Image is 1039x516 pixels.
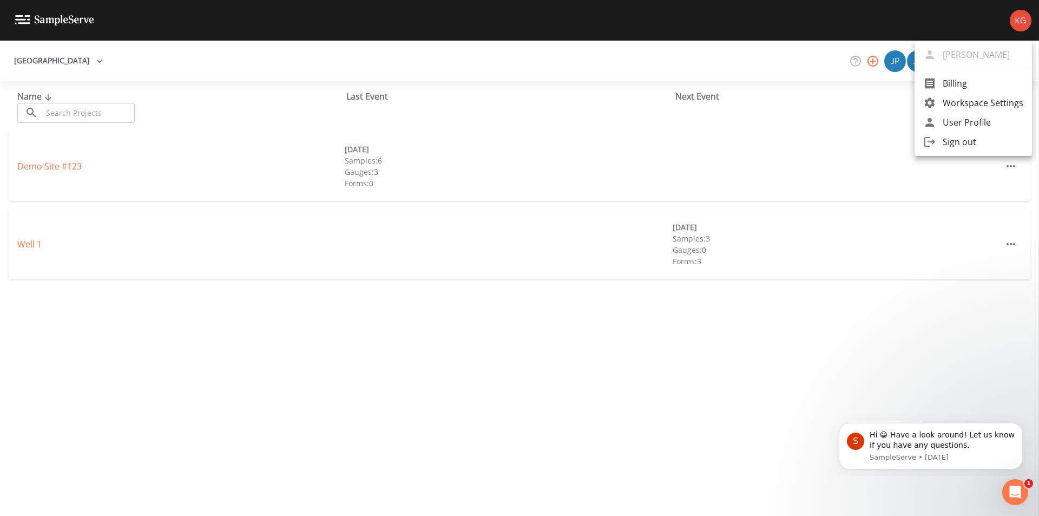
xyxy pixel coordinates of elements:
span: Workspace Settings [943,96,1023,109]
iframe: Intercom notifications message [823,413,1039,476]
a: Workspace Settings [915,93,1032,113]
span: 1 [1024,479,1033,488]
span: Billing [943,77,1023,90]
span: Sign out [943,135,1023,148]
a: User Profile [915,113,1032,132]
iframe: Intercom live chat [1002,479,1028,505]
span: User Profile [943,116,1023,129]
